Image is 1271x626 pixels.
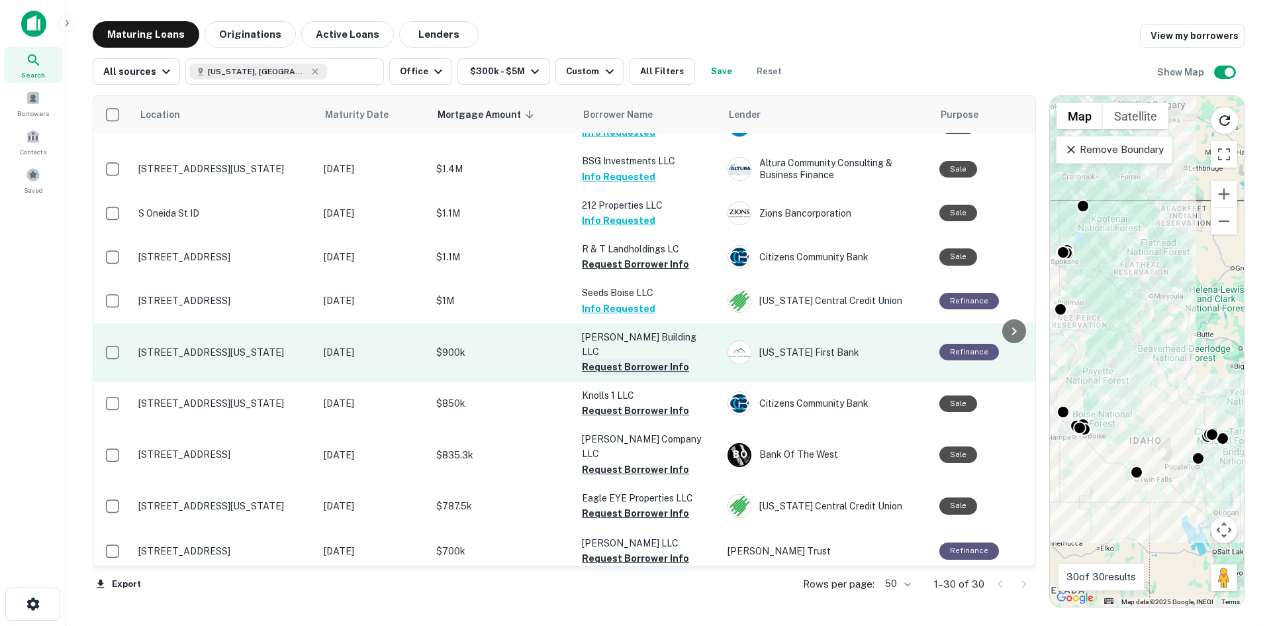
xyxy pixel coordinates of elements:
[138,448,310,460] p: [STREET_ADDRESS]
[21,70,45,80] span: Search
[317,96,430,133] th: Maturity Date
[4,47,62,83] a: Search
[399,21,479,48] button: Lenders
[1211,107,1239,134] button: Reload search area
[721,96,933,133] th: Lender
[93,21,199,48] button: Maturing Loans
[582,169,655,185] button: Info Requested
[1121,598,1213,605] span: Map data ©2025 Google, INEGI
[566,64,617,79] div: Custom
[728,544,926,558] p: [PERSON_NAME] Trust
[728,392,751,415] img: picture
[728,495,751,517] img: picture
[301,21,394,48] button: Active Loans
[140,107,180,123] span: Location
[728,158,751,180] img: picture
[939,161,977,178] div: Sale
[582,491,714,505] p: Eagle EYE Properties LLC
[430,96,575,133] th: Mortgage Amount
[582,388,714,403] p: Knolls 1 LLC
[939,395,977,412] div: Sale
[728,443,926,467] div: Bank Of The West
[728,157,926,181] div: Altura Community Consulting & Business Finance
[324,396,423,411] p: [DATE]
[803,576,874,592] p: Rows per page:
[93,574,144,594] button: Export
[941,107,978,123] span: Purpose
[939,543,999,559] div: This loan purpose was for refinancing
[939,293,999,309] div: This loan purpose was for refinancing
[436,544,569,558] p: $700k
[748,58,790,85] button: Reset
[934,576,984,592] p: 1–30 of 30
[582,359,689,375] button: Request Borrower Info
[1053,590,1097,607] img: Google
[138,545,310,557] p: [STREET_ADDRESS]
[582,462,689,478] button: Request Borrower Info
[880,574,913,594] div: 50
[457,58,550,85] button: $300k - $5M
[103,64,174,79] div: All sources
[728,391,926,415] div: Citizens Community Bank
[138,346,310,358] p: [STREET_ADDRESS][US_STATE]
[138,397,310,409] p: [STREET_ADDRESS][US_STATE]
[21,11,46,37] img: capitalize-icon.png
[728,340,926,364] div: [US_STATE] First Bank
[24,185,43,195] span: Saved
[436,206,569,221] p: $1.1M
[582,550,689,566] button: Request Borrower Info
[436,162,569,176] p: $1.4M
[324,206,423,221] p: [DATE]
[1211,141,1237,168] button: Toggle fullscreen view
[728,289,751,312] img: picture
[939,205,977,221] div: Sale
[629,58,695,85] button: All Filters
[1057,103,1103,129] button: Show street map
[733,448,747,462] p: B O
[939,446,977,463] div: Sale
[138,163,310,175] p: [STREET_ADDRESS][US_STATE]
[1157,65,1206,79] h6: Show Map
[324,293,423,308] p: [DATE]
[582,505,689,521] button: Request Borrower Info
[582,242,714,256] p: R & T Landholdings LC
[728,245,926,269] div: Citizens Community Bank
[939,248,977,265] div: Sale
[582,154,714,168] p: BSG Investments LLC
[1211,208,1237,235] button: Zoom out
[4,162,62,198] a: Saved
[583,107,653,123] span: Borrower Name
[933,96,1072,133] th: Purpose
[1064,142,1163,158] p: Remove Boundary
[93,58,180,85] button: All sources
[582,536,714,550] p: [PERSON_NAME] LLC
[582,301,655,317] button: Info Requested
[582,213,655,229] button: Info Requested
[582,403,689,419] button: Request Borrower Info
[138,295,310,307] p: [STREET_ADDRESS]
[728,341,751,364] img: picture
[1211,181,1237,207] button: Zoom in
[132,96,317,133] th: Location
[1205,520,1271,584] iframe: Chat Widget
[205,21,296,48] button: Originations
[700,58,743,85] button: Save your search to get updates of matches that match your search criteria.
[389,58,452,85] button: Office
[4,85,62,121] div: Borrowers
[555,58,623,85] button: Custom
[1050,96,1244,607] div: 0 0
[728,494,926,518] div: [US_STATE] Central Credit Union
[324,544,423,558] p: [DATE]
[1066,569,1136,585] p: 30 of 30 results
[436,250,569,264] p: $1.1M
[1221,598,1240,605] a: Terms (opens in new tab)
[582,286,714,300] p: Seeds Boise LLC
[436,345,569,360] p: $900k
[436,448,569,462] p: $835.3k
[324,499,423,513] p: [DATE]
[728,289,926,313] div: [US_STATE] Central Credit Union
[939,497,977,514] div: Sale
